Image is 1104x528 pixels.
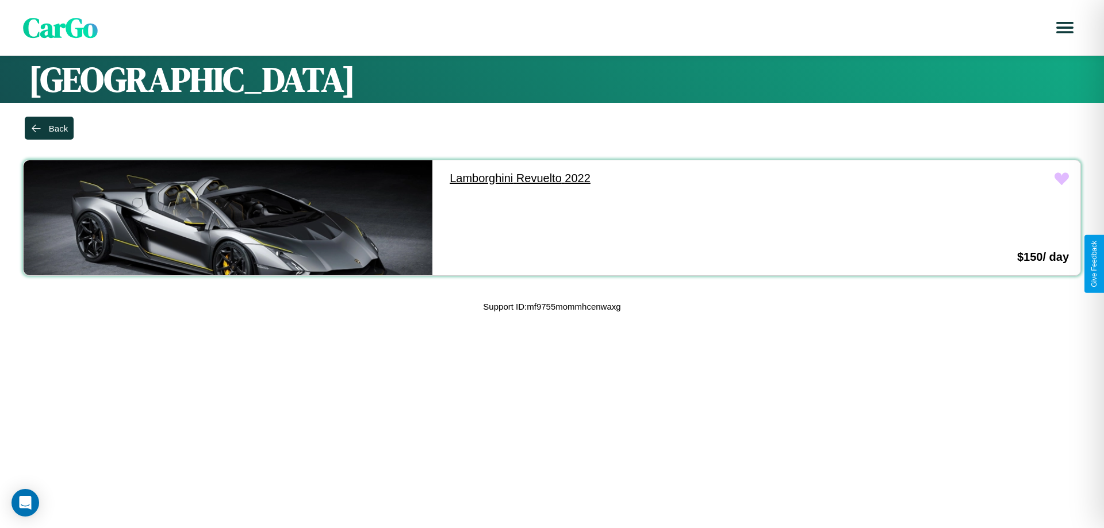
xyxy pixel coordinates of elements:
[438,160,847,196] a: Lamborghini Revuelto 2022
[29,56,1075,103] h1: [GEOGRAPHIC_DATA]
[1049,11,1081,44] button: Open menu
[25,117,74,140] button: Back
[23,9,98,47] span: CarGo
[11,489,39,517] div: Open Intercom Messenger
[483,299,620,314] p: Support ID: mf9755mommhcenwaxg
[1017,250,1069,264] h3: $ 150 / day
[49,124,68,133] div: Back
[1090,241,1098,287] div: Give Feedback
